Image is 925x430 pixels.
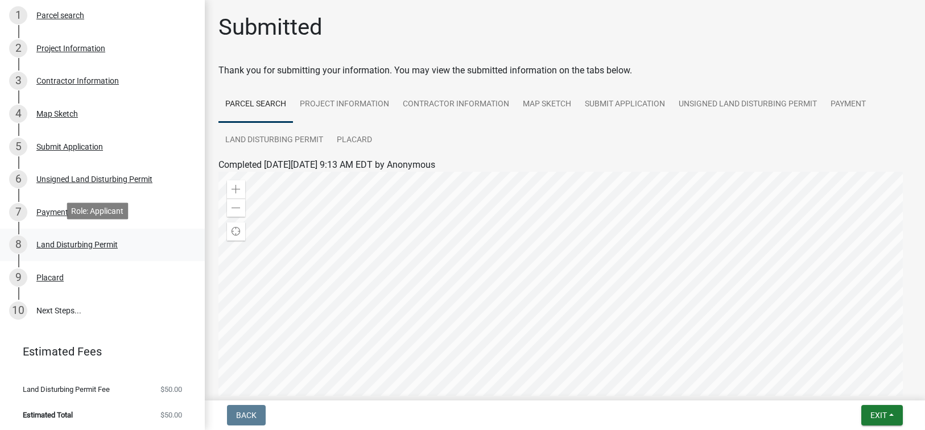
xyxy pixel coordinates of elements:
[9,268,27,287] div: 9
[36,274,64,282] div: Placard
[36,11,84,19] div: Parcel search
[160,411,182,419] span: $50.00
[227,199,245,217] div: Zoom out
[870,411,887,420] span: Exit
[227,222,245,241] div: Find my location
[218,159,435,170] span: Completed [DATE][DATE] 9:13 AM EDT by Anonymous
[236,411,257,420] span: Back
[36,44,105,52] div: Project Information
[218,86,293,123] a: Parcel search
[218,64,911,77] div: Thank you for submitting your information. You may view the submitted information on the tabs below.
[36,143,103,151] div: Submit Application
[516,86,578,123] a: Map Sketch
[36,175,152,183] div: Unsigned Land Disturbing Permit
[218,14,323,41] h1: Submitted
[9,340,187,363] a: Estimated Fees
[227,180,245,199] div: Zoom in
[396,86,516,123] a: Contractor Information
[824,86,873,123] a: Payment
[218,122,330,159] a: Land Disturbing Permit
[67,202,128,219] div: Role: Applicant
[9,6,27,24] div: 1
[9,72,27,90] div: 3
[9,301,27,320] div: 10
[9,105,27,123] div: 4
[36,110,78,118] div: Map Sketch
[36,77,119,85] div: Contractor Information
[293,86,396,123] a: Project Information
[861,405,903,425] button: Exit
[672,86,824,123] a: Unsigned Land Disturbing Permit
[23,411,73,419] span: Estimated Total
[36,241,118,249] div: Land Disturbing Permit
[227,405,266,425] button: Back
[330,122,379,159] a: Placard
[9,170,27,188] div: 6
[9,203,27,221] div: 7
[9,39,27,57] div: 2
[36,208,68,216] div: Payment
[9,138,27,156] div: 5
[578,86,672,123] a: Submit Application
[160,386,182,393] span: $50.00
[9,235,27,254] div: 8
[23,386,110,393] span: Land Disturbing Permit Fee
